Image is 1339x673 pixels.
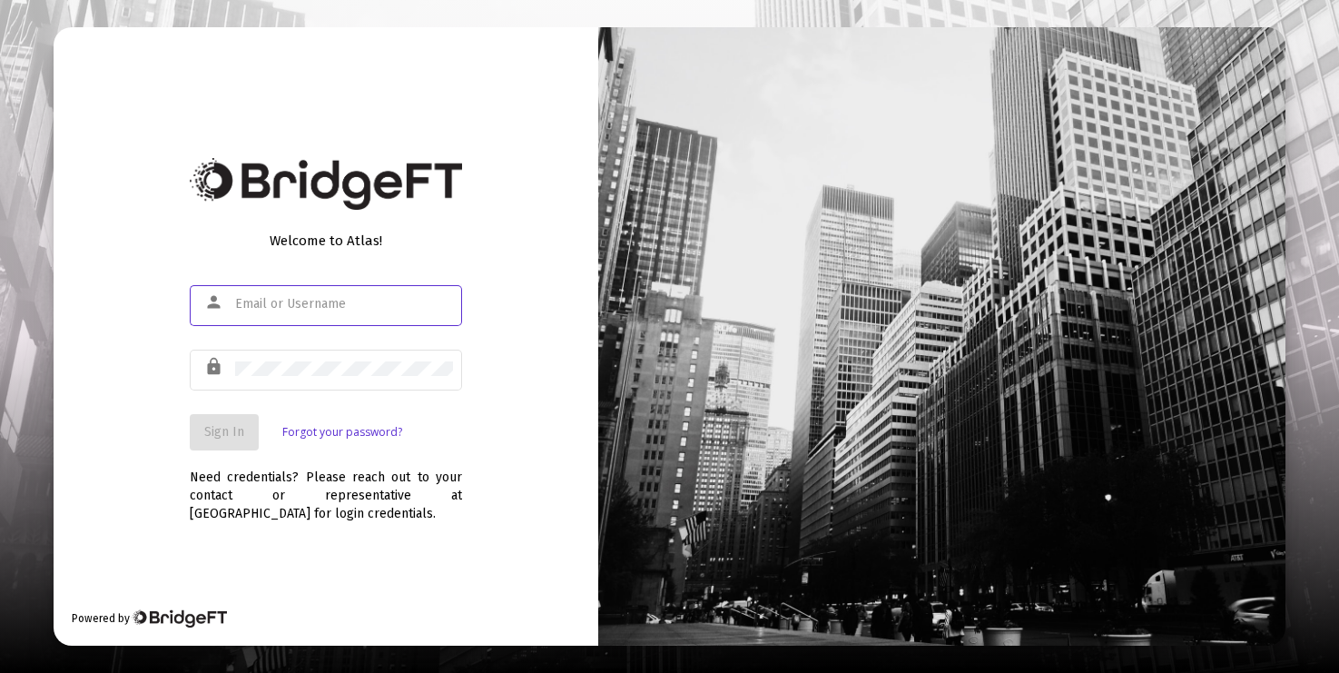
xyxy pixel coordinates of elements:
button: Sign In [190,414,259,450]
div: Welcome to Atlas! [190,232,462,250]
input: Email or Username [235,297,453,312]
div: Need credentials? Please reach out to your contact or representative at [GEOGRAPHIC_DATA] for log... [190,450,462,523]
img: Bridge Financial Technology Logo [190,158,462,210]
mat-icon: lock [204,356,226,378]
mat-icon: person [204,292,226,313]
a: Forgot your password? [282,423,402,441]
img: Bridge Financial Technology Logo [132,609,227,628]
span: Sign In [204,424,244,440]
div: Powered by [72,609,227,628]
